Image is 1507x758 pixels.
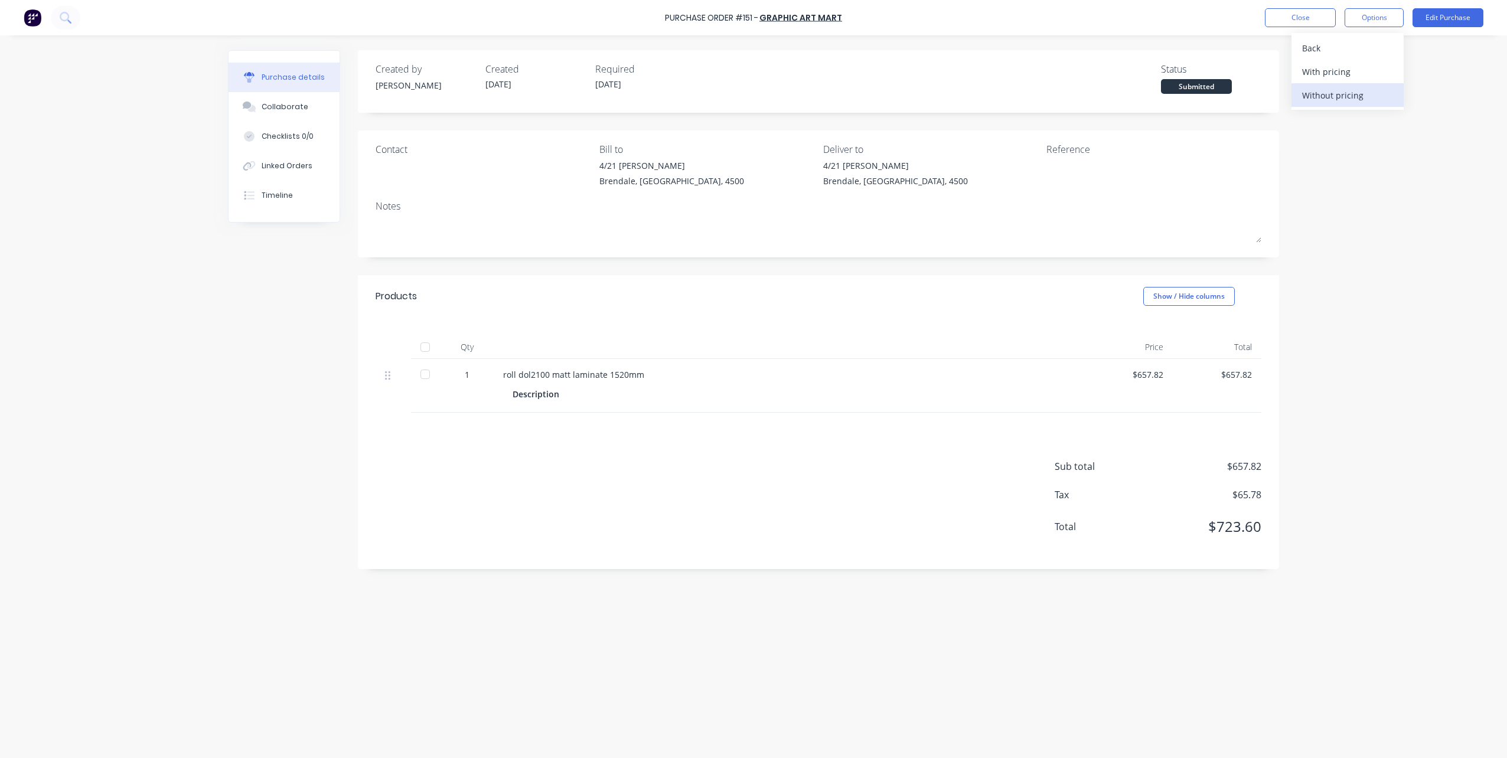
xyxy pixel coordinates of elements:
img: Factory [24,9,41,27]
span: Sub total [1055,459,1143,473]
div: Submitted [1161,79,1232,94]
div: 4/21 [PERSON_NAME] [599,159,744,172]
button: Close [1265,8,1336,27]
button: Collaborate [229,92,340,122]
div: Qty [441,335,494,359]
button: Back [1291,36,1404,60]
div: 4/21 [PERSON_NAME] [823,159,968,172]
button: Without pricing [1291,83,1404,107]
div: $657.82 [1182,368,1252,381]
div: Linked Orders [262,161,312,171]
div: Contact [376,142,591,156]
div: Brendale, [GEOGRAPHIC_DATA], 4500 [823,175,968,187]
div: Purchase details [262,72,325,83]
button: Edit Purchase [1413,8,1483,27]
div: Products [376,289,417,303]
div: Timeline [262,190,293,201]
div: Description [513,385,569,403]
div: Without pricing [1302,87,1393,104]
div: Brendale, [GEOGRAPHIC_DATA], 4500 [599,175,744,187]
button: Purchase details [229,63,340,92]
span: $723.60 [1143,516,1261,537]
span: $65.78 [1143,488,1261,502]
span: Tax [1055,488,1143,502]
div: Deliver to [823,142,1038,156]
button: Checklists 0/0 [229,122,340,151]
a: Graphic Art Mart [759,12,842,24]
button: Show / Hide columns [1143,287,1235,306]
div: With pricing [1302,63,1393,80]
span: $657.82 [1143,459,1261,473]
div: Purchase Order #151 - [665,12,758,24]
div: Collaborate [262,102,308,112]
div: Notes [376,199,1261,213]
div: Bill to [599,142,814,156]
button: Timeline [229,181,340,210]
div: $657.82 [1094,368,1163,381]
div: Created by [376,62,476,76]
div: Required [595,62,696,76]
button: Linked Orders [229,151,340,181]
div: Total [1173,335,1261,359]
div: roll dol2100 matt laminate 1520mm [503,368,1075,381]
div: Status [1161,62,1261,76]
div: Price [1084,335,1173,359]
div: [PERSON_NAME] [376,79,476,92]
span: Total [1055,520,1143,534]
div: Created [485,62,586,76]
div: Reference [1046,142,1261,156]
button: With pricing [1291,60,1404,83]
button: Options [1345,8,1404,27]
div: Back [1302,40,1393,57]
div: 1 [450,368,484,381]
div: Checklists 0/0 [262,131,314,142]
